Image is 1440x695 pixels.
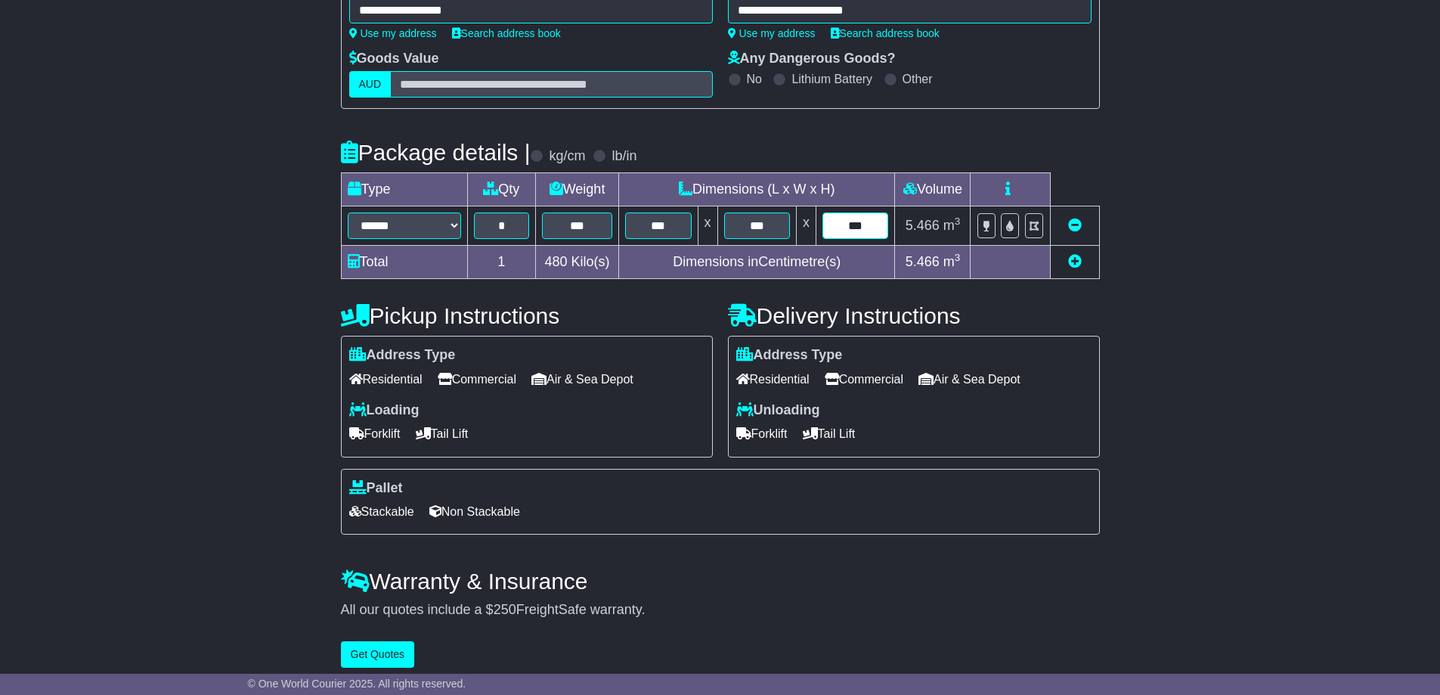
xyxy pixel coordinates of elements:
[943,218,961,233] span: m
[831,27,940,39] a: Search address book
[728,27,816,39] a: Use my address
[825,368,903,391] span: Commercial
[803,422,856,445] span: Tail Lift
[467,246,536,279] td: 1
[349,500,414,523] span: Stackable
[918,368,1020,391] span: Air & Sea Depot
[341,140,531,165] h4: Package details |
[536,173,619,206] td: Weight
[429,500,520,523] span: Non Stackable
[736,422,788,445] span: Forklift
[698,206,717,246] td: x
[906,254,940,269] span: 5.466
[736,402,820,419] label: Unloading
[452,27,561,39] a: Search address book
[341,602,1100,619] div: All our quotes include a $ FreightSafe warranty.
[619,246,895,279] td: Dimensions in Centimetre(s)
[943,254,961,269] span: m
[341,641,415,668] button: Get Quotes
[341,569,1100,594] h4: Warranty & Insurance
[736,347,843,364] label: Address Type
[349,27,437,39] a: Use my address
[349,402,420,419] label: Loading
[796,206,816,246] td: x
[494,602,516,617] span: 250
[545,254,568,269] span: 480
[791,72,872,86] label: Lithium Battery
[438,368,516,391] span: Commercial
[747,72,762,86] label: No
[349,347,456,364] label: Address Type
[728,303,1100,328] h4: Delivery Instructions
[349,422,401,445] span: Forklift
[736,368,810,391] span: Residential
[349,71,392,98] label: AUD
[349,368,423,391] span: Residential
[728,51,896,67] label: Any Dangerous Goods?
[1068,254,1082,269] a: Add new item
[536,246,619,279] td: Kilo(s)
[906,218,940,233] span: 5.466
[416,422,469,445] span: Tail Lift
[341,303,713,328] h4: Pickup Instructions
[467,173,536,206] td: Qty
[341,173,467,206] td: Type
[349,480,403,497] label: Pallet
[903,72,933,86] label: Other
[531,368,633,391] span: Air & Sea Depot
[895,173,971,206] td: Volume
[349,51,439,67] label: Goods Value
[955,216,961,227] sup: 3
[619,173,895,206] td: Dimensions (L x W x H)
[612,148,636,165] label: lb/in
[955,252,961,263] sup: 3
[341,246,467,279] td: Total
[1068,218,1082,233] a: Remove this item
[549,148,585,165] label: kg/cm
[248,678,466,690] span: © One World Courier 2025. All rights reserved.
